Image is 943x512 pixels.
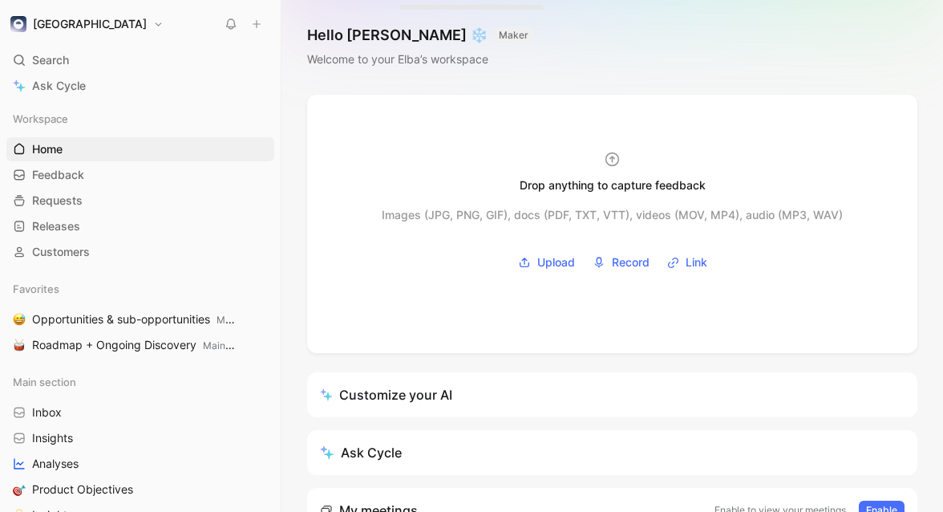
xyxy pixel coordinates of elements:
[6,477,274,502] a: 🎯Product Objectives
[13,281,59,297] span: Favorites
[6,240,274,264] a: Customers
[6,189,274,213] a: Requests
[32,244,90,260] span: Customers
[494,27,533,43] button: MAKER
[537,253,575,272] span: Upload
[320,443,402,462] div: Ask Cycle
[13,111,68,127] span: Workspace
[13,339,26,351] img: 🥁
[307,430,917,475] button: Ask Cycle
[6,214,274,238] a: Releases
[13,374,76,390] span: Main section
[6,137,274,161] a: Home
[6,426,274,450] a: Insights
[612,253,650,272] span: Record
[32,167,84,183] span: Feedback
[6,307,274,331] a: 😅Opportunities & sub-opportunitiesMain section
[32,193,83,209] span: Requests
[32,456,79,472] span: Analyses
[320,385,452,404] div: Customize your AI
[6,370,274,394] div: Main section
[587,250,655,274] button: Record
[307,372,917,417] a: Customize your AI
[686,253,707,272] span: Link
[32,337,237,354] span: Roadmap + Ongoing Discovery
[307,26,533,45] h1: Hello [PERSON_NAME] ❄️
[662,250,713,274] button: Link
[32,76,86,95] span: Ask Cycle
[32,51,69,70] span: Search
[512,250,581,274] button: Upload
[13,313,26,326] img: 😅
[203,339,261,351] span: Main section
[6,107,274,131] div: Workspace
[32,141,63,157] span: Home
[6,400,274,425] a: Inbox
[382,205,843,225] div: Images (JPG, PNG, GIF), docs (PDF, TXT, VTT), videos (MOV, MP4), audio (MP3, WAV)
[32,311,238,328] span: Opportunities & sub-opportunities
[10,480,29,499] button: 🎯
[32,482,133,498] span: Product Objectives
[217,314,274,326] span: Main section
[6,74,274,98] a: Ask Cycle
[13,483,26,496] img: 🎯
[32,218,80,234] span: Releases
[33,17,147,31] h1: [GEOGRAPHIC_DATA]
[10,16,26,32] img: Elba
[6,333,274,357] a: 🥁Roadmap + Ongoing DiscoveryMain section
[6,163,274,187] a: Feedback
[520,176,706,195] div: Drop anything to capture feedback
[307,50,533,69] div: Welcome to your Elba’s workspace
[10,310,29,329] button: 😅
[10,335,29,355] button: 🥁
[6,13,168,35] button: Elba[GEOGRAPHIC_DATA]
[6,277,274,301] div: Favorites
[32,430,73,446] span: Insights
[6,48,274,72] div: Search
[32,404,62,421] span: Inbox
[6,452,274,476] a: Analyses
